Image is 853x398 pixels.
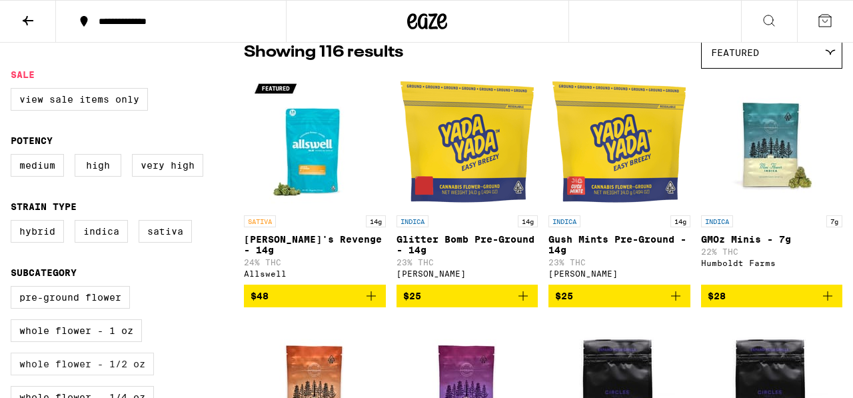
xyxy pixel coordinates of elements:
button: Add to bag [244,285,386,307]
div: Humboldt Farms [701,259,843,267]
p: 23% THC [397,258,538,267]
label: Hybrid [11,220,64,243]
label: High [75,154,121,177]
span: $48 [251,291,269,301]
img: Humboldt Farms - GMOz Minis - 7g [705,75,838,209]
p: GMOz Minis - 7g [701,234,843,245]
p: 14g [366,215,386,227]
p: INDICA [701,215,733,227]
label: Sativa [139,220,192,243]
label: Whole Flower - 1/2 oz [11,353,154,375]
div: Allswell [244,269,386,278]
legend: Subcategory [11,267,77,278]
legend: Sale [11,69,35,80]
a: Open page for Jack's Revenge - 14g from Allswell [244,75,386,285]
label: Whole Flower - 1 oz [11,319,142,342]
p: 24% THC [244,258,386,267]
button: Add to bag [548,285,690,307]
p: INDICA [397,215,428,227]
span: $25 [403,291,421,301]
p: INDICA [548,215,580,227]
span: Hi. Need any help? [8,9,96,20]
button: Add to bag [701,285,843,307]
button: Add to bag [397,285,538,307]
p: SATIVA [244,215,276,227]
p: 14g [670,215,690,227]
span: Featured [711,47,759,58]
img: Yada Yada - Gush Mints Pre-Ground - 14g [552,75,686,209]
legend: Potency [11,135,53,146]
legend: Strain Type [11,201,77,212]
p: Showing 116 results [244,41,403,64]
p: 14g [518,215,538,227]
a: Open page for GMOz Minis - 7g from Humboldt Farms [701,75,843,285]
label: Very High [132,154,203,177]
a: Open page for Glitter Bomb Pre-Ground - 14g from Yada Yada [397,75,538,285]
p: 23% THC [548,258,690,267]
div: [PERSON_NAME] [548,269,690,278]
p: Gush Mints Pre-Ground - 14g [548,234,690,255]
img: Yada Yada - Glitter Bomb Pre-Ground - 14g [401,75,534,209]
div: [PERSON_NAME] [397,269,538,278]
label: Indica [75,220,128,243]
span: $28 [708,291,726,301]
p: [PERSON_NAME]'s Revenge - 14g [244,234,386,255]
label: Medium [11,154,64,177]
p: 7g [826,215,842,227]
p: Glitter Bomb Pre-Ground - 14g [397,234,538,255]
label: View Sale Items Only [11,88,148,111]
img: Allswell - Jack's Revenge - 14g [248,75,381,209]
a: Open page for Gush Mints Pre-Ground - 14g from Yada Yada [548,75,690,285]
label: Pre-ground Flower [11,286,130,309]
p: 22% THC [701,247,843,256]
span: $25 [555,291,573,301]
